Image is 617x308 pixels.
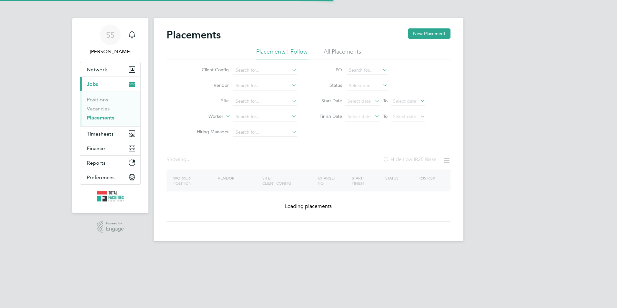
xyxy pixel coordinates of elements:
button: Reports [80,156,140,170]
label: Client Config [192,67,229,73]
nav: Main navigation [72,18,148,213]
a: Go to home page [80,191,141,201]
label: Status [313,82,342,88]
button: Finance [80,141,140,155]
label: Worker [186,113,223,120]
button: Preferences [80,170,140,184]
input: Search for... [233,81,297,90]
li: All Placements [324,48,361,59]
button: New Placement [408,28,450,39]
span: Sam Skinner [80,48,141,56]
span: To [381,97,389,105]
label: Vendor [192,82,229,88]
span: Powered by [106,221,124,226]
input: Search for... [347,66,388,75]
label: PO [313,67,342,73]
img: tfrecruitment-logo-retina.png [97,191,124,201]
input: Select one [347,81,388,90]
label: Hiring Manager [192,129,229,135]
span: SS [106,31,115,39]
button: Network [80,62,140,77]
input: Search for... [233,112,297,121]
button: Timesheets [80,127,140,141]
label: Site [192,98,229,104]
span: Timesheets [87,131,114,137]
input: Search for... [233,66,297,75]
div: Jobs [80,91,140,126]
div: Showing [167,156,192,163]
span: Select date [348,98,371,104]
span: To [381,112,389,120]
a: SS[PERSON_NAME] [80,25,141,56]
span: Network [87,67,107,73]
span: Select date [348,114,371,119]
input: Search for... [233,128,297,137]
span: Select date [393,98,416,104]
a: Vacancies [87,106,110,112]
span: Jobs [87,81,98,87]
h2: Placements [167,28,221,41]
label: Finish Date [313,113,342,119]
label: Hide Low IR35 Risks [383,156,436,163]
span: ... [187,156,190,163]
span: Engage [106,226,124,232]
a: Powered byEngage [97,221,124,233]
span: Preferences [87,174,115,180]
a: Placements [87,115,114,121]
input: Search for... [233,97,297,106]
span: Select date [393,114,416,119]
a: Positions [87,97,108,103]
button: Jobs [80,77,140,91]
li: Placements I Follow [256,48,308,59]
span: Reports [87,160,106,166]
label: Start Date [313,98,342,104]
span: Finance [87,145,105,151]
